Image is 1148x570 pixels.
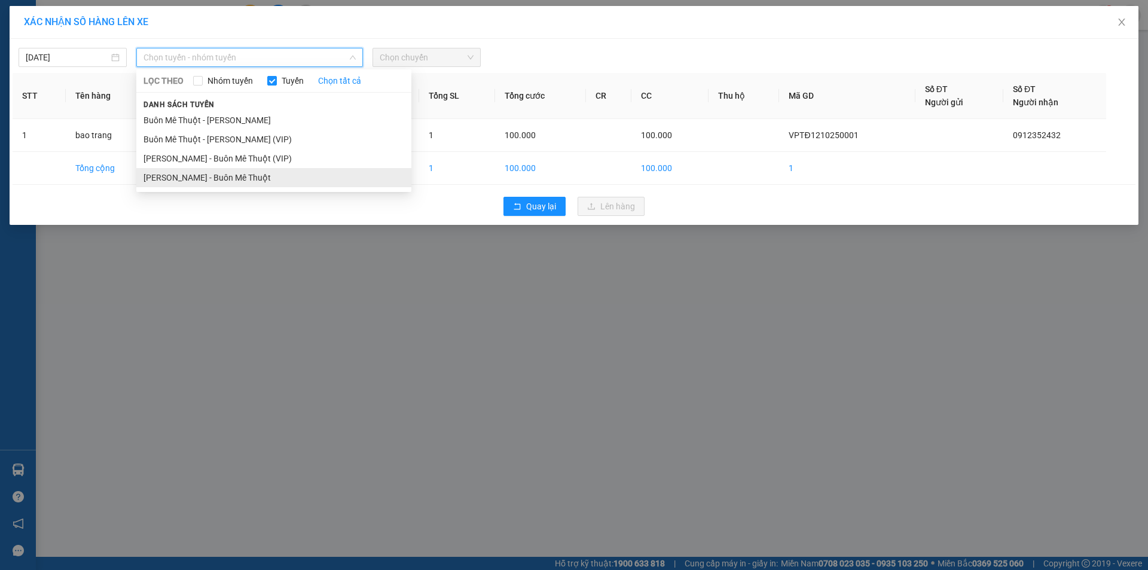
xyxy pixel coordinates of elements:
[136,99,222,110] span: Danh sách tuyến
[641,130,672,140] span: 100.000
[586,73,632,119] th: CR
[429,130,433,140] span: 1
[380,48,474,66] span: Chọn chuyến
[495,73,586,119] th: Tổng cước
[24,16,148,28] span: XÁC NHẬN SỐ HÀNG LÊN XE
[136,149,411,168] li: [PERSON_NAME] - Buôn Mê Thuột (VIP)
[503,197,566,216] button: rollbackQuay lại
[526,200,556,213] span: Quay lại
[925,97,963,107] span: Người gửi
[779,152,915,185] td: 1
[631,152,709,185] td: 100.000
[13,73,66,119] th: STT
[1117,17,1126,27] span: close
[925,84,948,94] span: Số ĐT
[709,73,779,119] th: Thu hộ
[1013,97,1058,107] span: Người nhận
[419,73,495,119] th: Tổng SL
[13,119,66,152] td: 1
[513,202,521,212] span: rollback
[318,74,361,87] a: Chọn tất cả
[1013,84,1036,94] span: Số ĐT
[26,51,109,64] input: 12/10/2025
[789,130,858,140] span: VPTĐ1210250001
[1013,130,1061,140] span: 0912352432
[66,119,155,152] td: bao trang
[505,130,536,140] span: 100.000
[277,74,309,87] span: Tuyến
[136,130,411,149] li: Buôn Mê Thuột - [PERSON_NAME] (VIP)
[495,152,586,185] td: 100.000
[1105,6,1138,39] button: Close
[143,48,356,66] span: Chọn tuyến - nhóm tuyến
[136,111,411,130] li: Buôn Mê Thuột - [PERSON_NAME]
[779,73,915,119] th: Mã GD
[66,152,155,185] td: Tổng cộng
[143,74,184,87] span: LỌC THEO
[136,168,411,187] li: [PERSON_NAME] - Buôn Mê Thuột
[349,54,356,61] span: down
[203,74,258,87] span: Nhóm tuyến
[419,152,495,185] td: 1
[631,73,709,119] th: CC
[578,197,645,216] button: uploadLên hàng
[66,73,155,119] th: Tên hàng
